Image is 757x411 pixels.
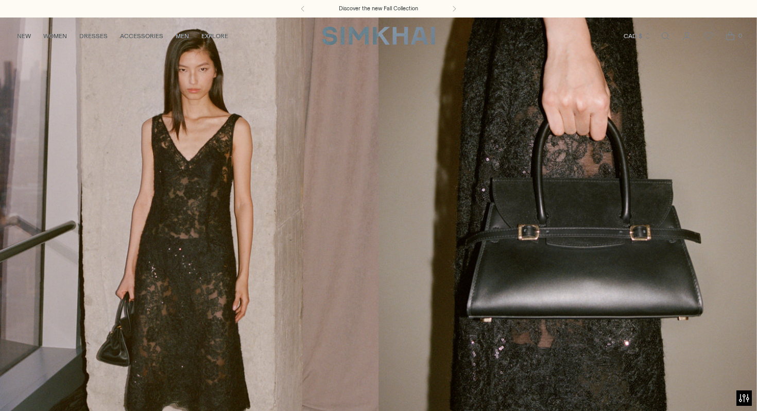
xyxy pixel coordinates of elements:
a: NEW [17,25,31,47]
a: Discover the new Fall Collection [339,5,418,13]
a: EXPLORE [201,25,228,47]
a: Wishlist [698,26,719,46]
a: SIMKHAI [322,26,435,46]
a: Go to the account page [677,26,697,46]
button: CAD $ [624,25,651,47]
a: Open search modal [655,26,676,46]
a: DRESSES [79,25,108,47]
span: 0 [735,31,745,40]
a: WOMEN [43,25,67,47]
a: Open cart modal [720,26,741,46]
a: MEN [176,25,189,47]
a: ACCESSORIES [120,25,163,47]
